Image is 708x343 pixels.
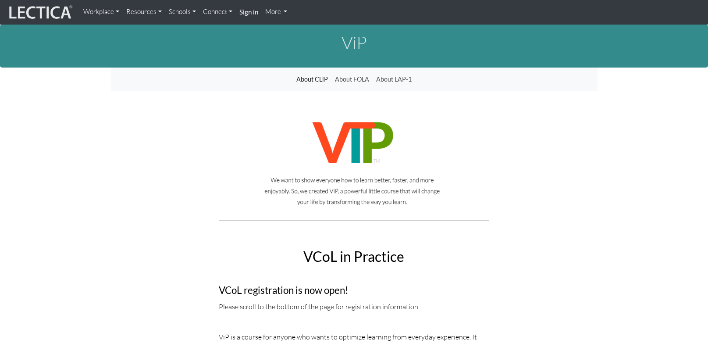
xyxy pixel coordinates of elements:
[199,4,236,21] a: Connect
[80,4,123,21] a: Workplace
[111,33,598,52] h1: ViP
[123,4,165,21] a: Resources
[331,71,373,88] a: About FOLA
[219,285,489,296] h3: VCoL registration is now open!
[165,4,199,21] a: Schools
[262,4,291,21] a: More
[7,4,73,21] img: lecticalive
[373,71,415,88] a: About LAP-1
[239,8,258,16] strong: Sign in
[219,112,489,213] img: Ad image
[219,249,489,264] h2: VCoL in Practice
[219,303,489,311] h6: Please scroll to the bottom of the page for registration information.
[236,4,262,21] a: Sign in
[293,71,331,88] a: About CLiP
